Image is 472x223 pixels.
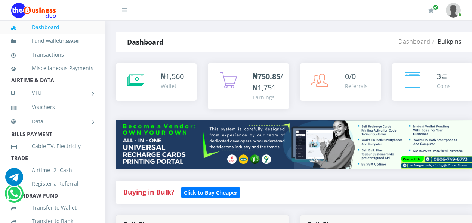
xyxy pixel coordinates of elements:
span: 1,560 [166,71,184,81]
div: Referrals [345,82,368,90]
a: Transactions [11,46,93,63]
img: User [446,3,461,18]
a: Cable TV, Electricity [11,138,93,155]
div: ₦ [161,71,184,82]
a: Dashboard [11,19,93,36]
a: VTU [11,84,93,102]
a: Click to Buy Cheaper [181,187,240,196]
div: ⊆ [437,71,451,82]
div: Earnings [253,93,283,101]
b: ₦750.85 [253,71,280,81]
b: 1,559.50 [62,38,78,44]
a: Vouchers [11,99,93,116]
a: Dashboard [398,37,430,46]
i: Renew/Upgrade Subscription [428,7,434,13]
a: ₦750.85/₦1,751 Earnings [208,63,289,109]
span: /₦1,751 [253,71,283,93]
b: Click to Buy Cheaper [184,189,237,196]
img: Logo [11,3,56,18]
span: 3 [437,71,441,81]
strong: Dashboard [127,37,163,46]
a: Data [11,112,93,131]
a: Miscellaneous Payments [11,60,93,77]
li: Bulkpins [430,37,462,46]
a: Chat for support [6,190,22,202]
small: [ ] [61,38,80,44]
a: ₦1,560 Wallet [116,63,197,101]
span: 0/0 [345,71,356,81]
a: Chat for support [5,174,23,186]
a: Airtime -2- Cash [11,162,93,179]
div: Wallet [161,82,184,90]
a: Register a Referral [11,175,93,192]
a: Fund wallet[1,559.50] [11,32,93,50]
a: 0/0 Referrals [300,63,381,101]
span: Renew/Upgrade Subscription [433,4,438,10]
div: Coins [437,82,451,90]
a: Transfer to Wallet [11,199,93,216]
strong: Buying in Bulk? [123,187,174,196]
